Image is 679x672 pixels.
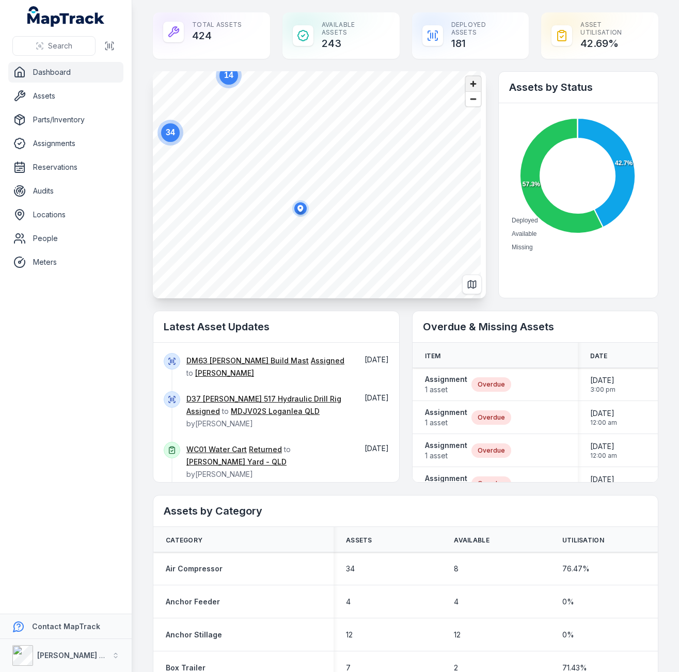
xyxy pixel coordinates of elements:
a: Assigned [186,406,220,417]
canvas: Map [153,71,481,298]
a: Returned [249,444,282,455]
button: Zoom out [466,91,481,106]
text: 34 [166,128,175,137]
text: 14 [224,71,233,79]
strong: Contact MapTrack [32,622,100,631]
a: DM63 [PERSON_NAME] Build Mast [186,356,309,366]
span: to by [PERSON_NAME] [186,394,341,428]
div: Overdue [471,377,511,392]
a: Air Compressor [166,564,223,574]
span: 3:00 pm [590,386,615,394]
a: Assignment1 asset [425,374,467,395]
span: [DATE] [365,444,389,453]
span: [DATE] [590,474,617,485]
span: 8 [454,564,459,574]
div: Overdue [471,476,511,491]
a: WC01 Water Cart [186,444,247,455]
span: 12:00 am [590,419,617,427]
a: D37 [PERSON_NAME] 517 Hydraulic Drill Rig [186,394,341,404]
strong: Assignment [425,374,467,385]
span: to by [PERSON_NAME] [186,445,291,478]
strong: [PERSON_NAME] Group [37,651,122,660]
time: 10/8/2025, 7:57:44 AM [365,355,389,364]
span: Item [425,352,441,360]
a: MDJV02S Loganlea QLD [231,406,320,417]
h2: Assets by Status [509,80,648,94]
span: 4 [454,597,459,607]
time: 9/14/2025, 12:00:00 AM [590,441,617,460]
span: Missing [512,244,533,251]
a: [PERSON_NAME] [195,368,254,378]
time: 10/7/2025, 7:37:43 AM [365,444,389,453]
span: Deployed [512,217,538,224]
time: 9/13/2025, 12:00:00 AM [590,474,617,493]
span: Date [590,352,608,360]
h2: Assets by Category [164,504,648,518]
span: 1 asset [425,451,467,461]
h2: Overdue & Missing Assets [423,319,648,334]
span: 76.47 % [562,564,590,574]
div: Overdue [471,410,511,425]
span: Assets [346,536,372,545]
a: Assets [8,86,123,106]
span: [DATE] [365,393,389,402]
span: 0 % [562,630,574,640]
a: Reservations [8,157,123,178]
time: 7/31/2025, 12:00:00 AM [590,408,617,427]
a: Anchor Stillage [166,630,222,640]
span: Available [512,230,536,237]
strong: Assignment [425,407,467,418]
a: Dashboard [8,62,123,83]
span: [DATE] [590,441,617,452]
span: 12:00 am [590,452,617,460]
span: 0 % [562,597,574,607]
span: 34 [346,564,355,574]
span: 1 asset [425,418,467,428]
a: People [8,228,123,249]
strong: Assignment [425,473,467,484]
span: 12 [454,630,461,640]
span: to [186,356,344,377]
div: Overdue [471,443,511,458]
a: Assigned [311,356,344,366]
strong: Assignment [425,440,467,451]
button: Search [12,36,96,56]
span: 1 asset [425,385,467,395]
span: Available [454,536,489,545]
button: Zoom in [466,76,481,91]
a: Assignment1 asset [425,407,467,428]
time: 9/30/2025, 3:00:00 PM [590,375,615,394]
span: [DATE] [590,408,617,419]
span: 12 [346,630,353,640]
span: Search [48,41,72,51]
a: Locations [8,204,123,225]
a: Meters [8,252,123,273]
span: Category [166,536,202,545]
a: Assignments [8,133,123,154]
button: Switch to Map View [462,275,482,294]
a: Audits [8,181,123,201]
a: Assignment [425,473,467,494]
a: Parts/Inventory [8,109,123,130]
a: MapTrack [27,6,105,27]
span: Utilisation [562,536,604,545]
a: Anchor Feeder [166,597,220,607]
h2: Latest Asset Updates [164,319,389,334]
a: [PERSON_NAME] Yard - QLD [186,457,287,467]
span: [DATE] [590,375,615,386]
time: 10/7/2025, 7:40:17 AM [365,393,389,402]
a: Assignment1 asset [425,440,467,461]
span: [DATE] [365,355,389,364]
span: 4 [346,597,351,607]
